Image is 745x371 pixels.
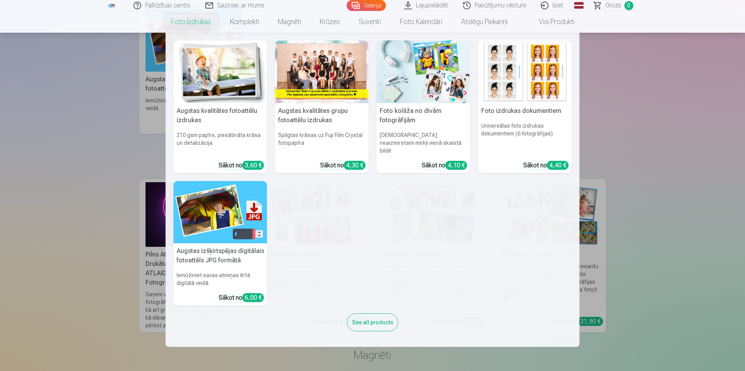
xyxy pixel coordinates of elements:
a: Suvenīri [349,11,391,33]
a: Krūzes [310,11,349,33]
a: Atslēgu piekariņi [452,11,517,33]
img: /fa1 [107,3,116,8]
a: Magnēti [268,11,310,33]
a: Foto kalendāri [391,11,452,33]
h6: Iemūžiniet savas atmiņas ērtā digitālā veidā [174,268,267,290]
div: 4,30 € [344,161,366,170]
a: Visi produkti [517,11,584,33]
h5: Foto kolāža no divām fotogrāfijām [377,103,470,128]
h6: Universālas foto izdrukas dokumentiem (6 fotogrāfijas) [478,119,572,158]
div: 6,00 € [242,293,264,302]
a: See all products [347,318,398,326]
a: Komplekti [221,11,268,33]
h5: Augstas kvalitātes fotoattēlu izdrukas [174,103,267,128]
h5: Augstas izšķirtspējas digitālais fotoattēls JPG formātā [174,243,267,268]
div: 4,10 € [445,161,467,170]
a: Augstas kvalitātes fotoattēlu izdrukasAugstas kvalitātes fotoattēlu izdrukas210 gsm papīrs, piesā... [174,40,267,173]
div: 4,40 € [547,161,569,170]
h5: Foto izdrukas dokumentiem [478,103,572,119]
h6: [DEMOGRAPHIC_DATA] neaizmirstami mirkļi vienā skaistā bildē [377,128,470,158]
span: 0 [624,1,633,10]
div: 3,60 € [242,161,264,170]
div: Sākot no [219,293,264,302]
a: Foto izdrukas [161,11,221,33]
img: Augstas kvalitātes fotoattēlu izdrukas [174,40,267,103]
a: Augstas kvalitātes grupu fotoattēlu izdrukasSpilgtas krāsas uz Fuji Film Crystal fotopapīraSākot ... [275,40,369,173]
a: Foto izdrukas dokumentiemFoto izdrukas dokumentiemUniversālas foto izdrukas dokumentiem (6 fotogr... [478,40,572,173]
div: Sākot no [219,161,264,170]
div: See all products [347,313,398,331]
a: Foto kolāža no divām fotogrāfijāmFoto kolāža no divām fotogrāfijām[DEMOGRAPHIC_DATA] neaizmirstam... [377,40,470,173]
img: Foto kolāža no divām fotogrāfijām [377,40,470,103]
img: Foto izdrukas dokumentiem [478,40,572,103]
div: Sākot no [422,161,467,170]
img: Augstas izšķirtspējas digitālais fotoattēls JPG formātā [174,181,267,244]
h6: 210 gsm papīrs, piesātināta krāsa un detalizācija [174,128,267,158]
h6: Spilgtas krāsas uz Fuji Film Crystal fotopapīra [275,128,369,158]
h5: Augstas kvalitātes grupu fotoattēlu izdrukas [275,103,369,128]
div: Sākot no [320,161,366,170]
span: Grozs [605,1,621,10]
div: Sākot no [523,161,569,170]
a: Augstas izšķirtspējas digitālais fotoattēls JPG formātāAugstas izšķirtspējas digitālais fotoattēl... [174,181,267,306]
